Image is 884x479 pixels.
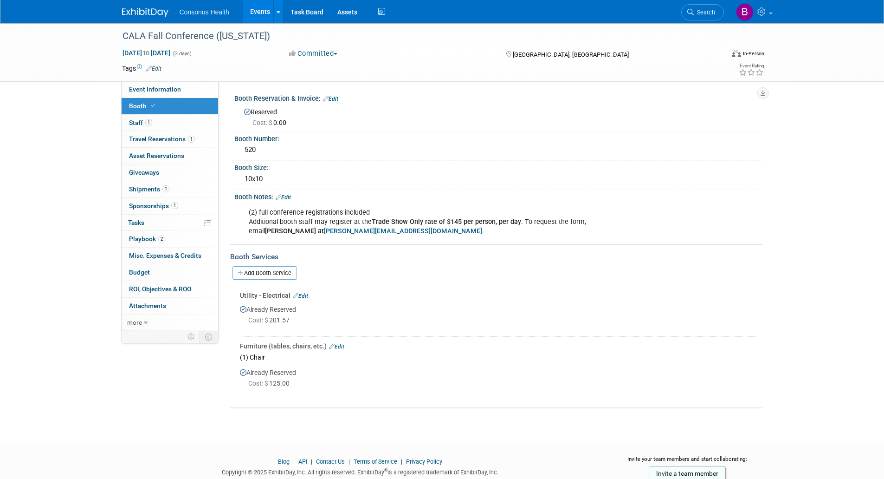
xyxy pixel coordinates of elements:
a: Playbook2 [122,231,218,247]
div: Event Rating [739,64,764,68]
span: Travel Reservations [129,135,195,143]
div: Already Reserved [240,363,755,396]
span: Attachments [129,302,166,309]
a: Edit [323,96,338,102]
a: more [122,315,218,331]
span: [GEOGRAPHIC_DATA], [GEOGRAPHIC_DATA] [513,51,629,58]
span: Cost: $ [248,316,269,324]
div: CALA Fall Conference ([US_STATE]) [119,28,710,45]
td: Toggle Event Tabs [199,331,218,343]
a: Giveaways [122,164,218,181]
a: Tasks [122,215,218,231]
span: Event Information [129,85,181,93]
div: Booth Notes: [234,190,762,202]
span: | [346,458,352,465]
span: Playbook [129,235,165,243]
a: Edit [293,293,308,299]
div: Booth Number: [234,132,762,144]
a: Privacy Policy [406,458,442,465]
a: Search [681,4,724,20]
span: 1 [171,202,178,209]
span: 1 [145,119,152,126]
span: 0.00 [252,119,290,126]
div: Invite your team members and start collaborating: [613,455,762,469]
button: Committed [286,49,341,59]
span: 2 [158,236,165,243]
a: Asset Reservations [122,148,218,164]
a: Shipments1 [122,181,218,197]
a: Terms of Service [354,458,397,465]
div: (1) Chair [240,351,755,363]
a: Edit [276,194,291,201]
a: Misc. Expenses & Credits [122,248,218,264]
td: Personalize Event Tab Strip [183,331,200,343]
div: Furniture (tables, chairs, etc.) [240,341,755,351]
div: In-Person [742,50,764,57]
span: | [291,458,297,465]
div: (2) full conference registrations included Additional booth staff may register at the . To reques... [242,203,660,241]
a: ROI, Objectives & ROO [122,281,218,297]
span: Booth [129,102,157,110]
a: Staff1 [122,115,218,131]
div: Booth Services [230,252,762,262]
span: Cost: $ [248,380,269,387]
div: Already Reserved [240,300,755,333]
a: Edit [329,343,344,350]
sup: ® [384,468,387,473]
div: 520 [241,143,755,157]
div: Booth Size: [234,161,762,172]
a: Budget [122,264,218,281]
div: Copyright © 2025 ExhibitDay, Inc. All rights reserved. ExhibitDay is a registered trademark of Ex... [122,466,599,477]
span: Asset Reservations [129,152,184,159]
a: Travel Reservations1 [122,131,218,147]
i: Booth reservation complete [151,103,155,108]
span: ROI, Objectives & ROO [129,285,191,293]
span: 1 [188,136,195,143]
a: Blog [278,458,290,465]
div: Booth Reservation & Invoice: [234,92,762,104]
span: (3 days) [172,51,192,57]
span: Tasks [128,219,144,226]
a: API [298,458,307,465]
span: Sponsorships [129,202,178,210]
div: Event Format [669,48,765,62]
span: 1 [162,185,169,192]
span: Consonus Health [180,8,229,16]
div: 10x10 [241,172,755,186]
a: Attachments [122,298,218,314]
a: Sponsorships1 [122,198,218,214]
span: 125.00 [248,380,293,387]
span: Giveaways [129,169,159,176]
b: Trade Show Only rate of $145 per person, per day [372,218,521,226]
a: Booth [122,98,218,114]
a: [PERSON_NAME][EMAIL_ADDRESS][DOMAIN_NAME] [324,227,482,235]
a: Contact Us [316,458,345,465]
img: ExhibitDay [122,8,168,17]
b: [PERSON_NAME] at [265,227,482,235]
span: Misc. Expenses & Credits [129,252,201,259]
span: [DATE] [DATE] [122,49,171,57]
div: Utility - Electrical [240,291,755,300]
span: Budget [129,269,150,276]
span: Staff [129,119,152,126]
span: Shipments [129,185,169,193]
span: Search [694,9,715,16]
img: Format-Inperson.png [732,50,741,57]
span: Cost: $ [252,119,273,126]
a: Add Booth Service [232,266,297,280]
span: 201.57 [248,316,293,324]
span: to [142,49,151,57]
a: Edit [146,66,161,72]
img: Bridget Crane [736,3,754,21]
span: more [127,319,142,326]
a: Event Information [122,81,218,98]
div: Reserved [241,105,755,127]
td: Tags [122,64,161,73]
span: | [399,458,405,465]
span: | [309,458,315,465]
